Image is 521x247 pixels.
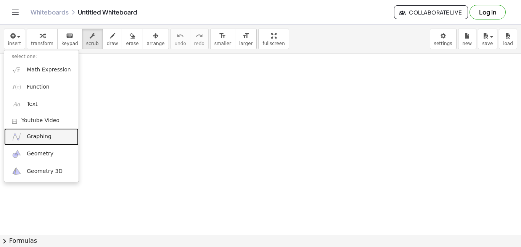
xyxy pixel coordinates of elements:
a: Youtube Video [4,113,79,128]
button: keyboardkeypad [57,29,82,49]
button: erase [122,29,143,49]
a: Math Expression [4,61,79,78]
img: ggb-graphing.svg [12,132,21,142]
span: larger [239,41,252,46]
span: insert [8,41,21,46]
a: Geometry 3D [4,163,79,180]
span: settings [434,41,452,46]
span: arrange [147,41,165,46]
button: Log in [470,5,506,19]
a: Text [4,96,79,113]
img: Aa.png [12,100,21,109]
span: new [462,41,472,46]
img: sqrt_x.png [12,65,21,74]
i: format_size [219,31,226,40]
i: undo [177,31,184,40]
span: Geometry 3D [27,168,63,175]
button: Collaborate Live [394,5,468,19]
img: ggb-3d.svg [12,166,21,176]
li: select one: [4,52,79,61]
button: format_sizesmaller [210,29,235,49]
span: save [482,41,493,46]
button: draw [103,29,122,49]
img: f_x.png [12,82,21,92]
span: Function [27,83,50,91]
a: Geometry [4,145,79,163]
button: undoundo [170,29,190,49]
span: fullscreen [262,41,285,46]
button: settings [430,29,457,49]
span: Math Expression [27,66,71,74]
i: keyboard [66,31,73,40]
button: redoredo [190,29,209,49]
span: Geometry [27,150,53,158]
i: format_size [242,31,249,40]
button: transform [27,29,58,49]
img: ggb-geometry.svg [12,149,21,159]
button: save [478,29,497,49]
span: erase [126,41,138,46]
button: format_sizelarger [235,29,257,49]
span: undo [175,41,186,46]
button: fullscreen [258,29,289,49]
span: scrub [86,41,99,46]
span: smaller [214,41,231,46]
span: keypad [61,41,78,46]
a: Whiteboards [31,8,69,16]
span: Youtube Video [21,117,59,124]
a: Function [4,78,79,95]
button: scrub [82,29,103,49]
span: redo [194,41,204,46]
button: new [458,29,476,49]
span: Text [27,100,37,108]
span: load [503,41,513,46]
span: draw [107,41,118,46]
button: load [499,29,517,49]
a: Graphing [4,128,79,145]
button: insert [4,29,25,49]
i: redo [196,31,203,40]
span: transform [31,41,53,46]
button: Toggle navigation [9,6,21,18]
span: Graphing [27,133,51,140]
span: Collaborate Live [400,9,462,16]
button: arrange [143,29,169,49]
